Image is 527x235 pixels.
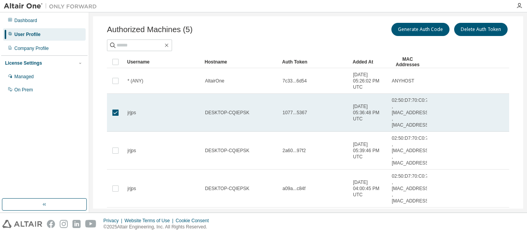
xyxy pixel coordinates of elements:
span: DESKTOP-CQIEPSK [205,110,249,116]
span: AltairOne [205,78,224,84]
div: Cookie Consent [176,218,213,224]
span: 02:50:D7:70:C0:79 , [MAC_ADDRESS] , [MAC_ADDRESS] [392,135,431,166]
button: Delete Auth Token [454,23,508,36]
img: facebook.svg [47,220,55,228]
div: Username [127,56,198,68]
img: Altair One [4,2,101,10]
span: DESKTOP-CQIEPSK [205,185,249,192]
img: instagram.svg [60,220,68,228]
div: Added At [353,56,385,68]
div: License Settings [5,60,42,66]
span: 02:50:D7:70:C0:79 , [MAC_ADDRESS] , [MAC_ADDRESS] [392,97,431,128]
span: DESKTOP-CQIEPSK [205,148,249,154]
div: Company Profile [14,45,49,51]
span: a09a...c84f [282,185,305,192]
span: 1077...5367 [282,110,307,116]
span: ANYHOST [392,78,414,84]
span: jrjps [127,148,136,154]
span: [DATE] 04:00:45 PM UTC [353,179,385,198]
span: [DATE] 05:39:46 PM UTC [353,141,385,160]
span: jrjps [127,185,136,192]
span: jrjps [127,110,136,116]
div: User Profile [14,31,40,38]
span: [DATE] 05:36:48 PM UTC [353,103,385,122]
span: Authorized Machines (5) [107,25,193,34]
div: MAC Addresses [391,56,424,68]
img: youtube.svg [85,220,96,228]
span: [DATE] 05:26:02 PM UTC [353,72,385,90]
div: Dashboard [14,17,37,24]
div: Privacy [103,218,124,224]
div: Hostname [205,56,276,68]
span: 7c33...6d54 [282,78,307,84]
span: * (ANY) [127,78,143,84]
span: 02:50:D7:70:C0:79 , [MAC_ADDRESS] , [MAC_ADDRESS] [392,173,431,204]
p: © 2025 Altair Engineering, Inc. All Rights Reserved. [103,224,214,230]
div: Auth Token [282,56,346,68]
button: Generate Auth Code [391,23,449,36]
div: Website Terms of Use [124,218,176,224]
div: On Prem [14,87,33,93]
span: 2a60...97f2 [282,148,306,154]
img: altair_logo.svg [2,220,42,228]
img: linkedin.svg [72,220,81,228]
div: Managed [14,74,34,80]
